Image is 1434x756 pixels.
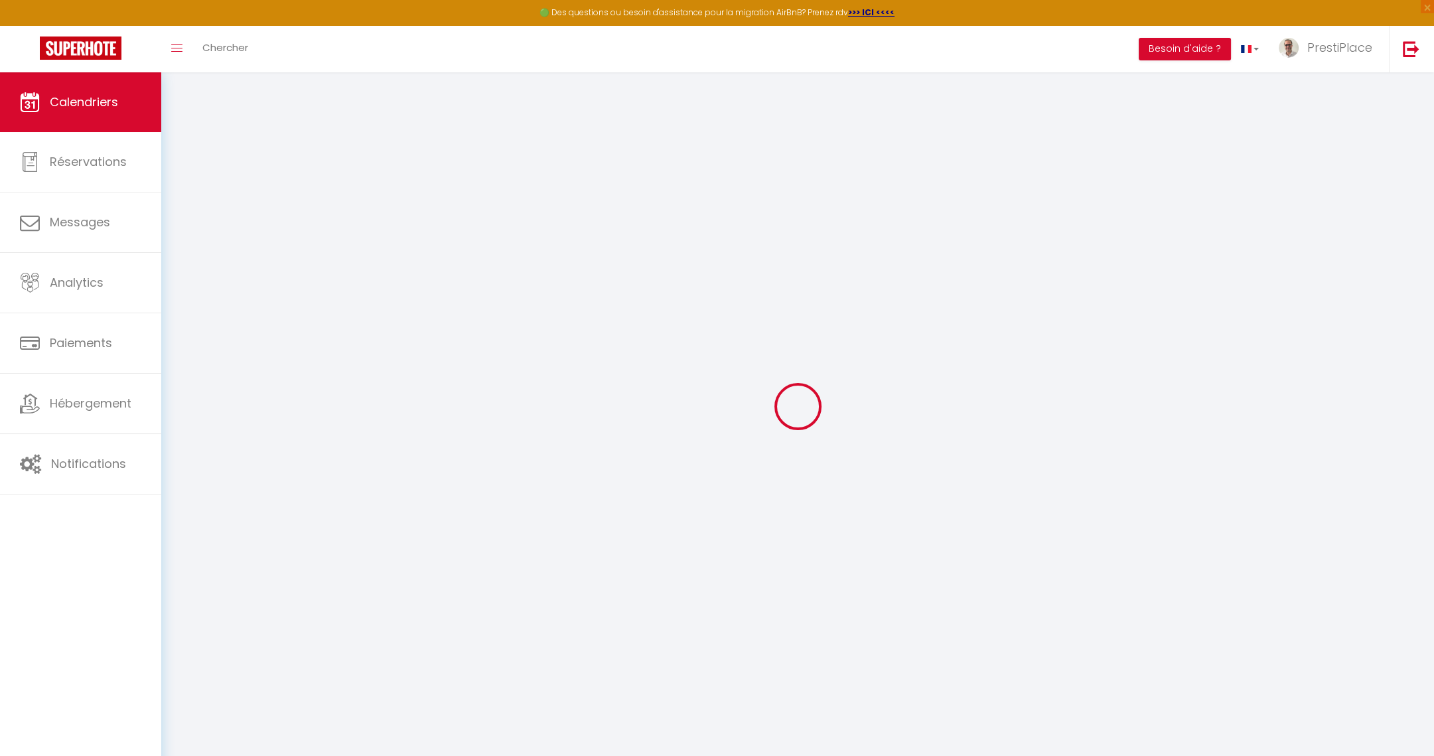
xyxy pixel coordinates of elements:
span: Messages [50,214,110,230]
img: logout [1403,40,1419,57]
img: Super Booking [40,37,121,60]
span: Chercher [202,40,248,54]
button: Besoin d'aide ? [1139,38,1231,60]
span: Paiements [50,335,112,351]
span: Réservations [50,153,127,170]
span: Hébergement [50,395,131,412]
a: Chercher [192,26,258,72]
span: PrestiPlace [1307,39,1372,56]
span: Analytics [50,274,104,291]
span: Calendriers [50,94,118,110]
span: Notifications [51,455,126,472]
a: >>> ICI <<<< [848,7,895,18]
a: ... PrestiPlace [1269,26,1389,72]
img: ... [1279,38,1299,58]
